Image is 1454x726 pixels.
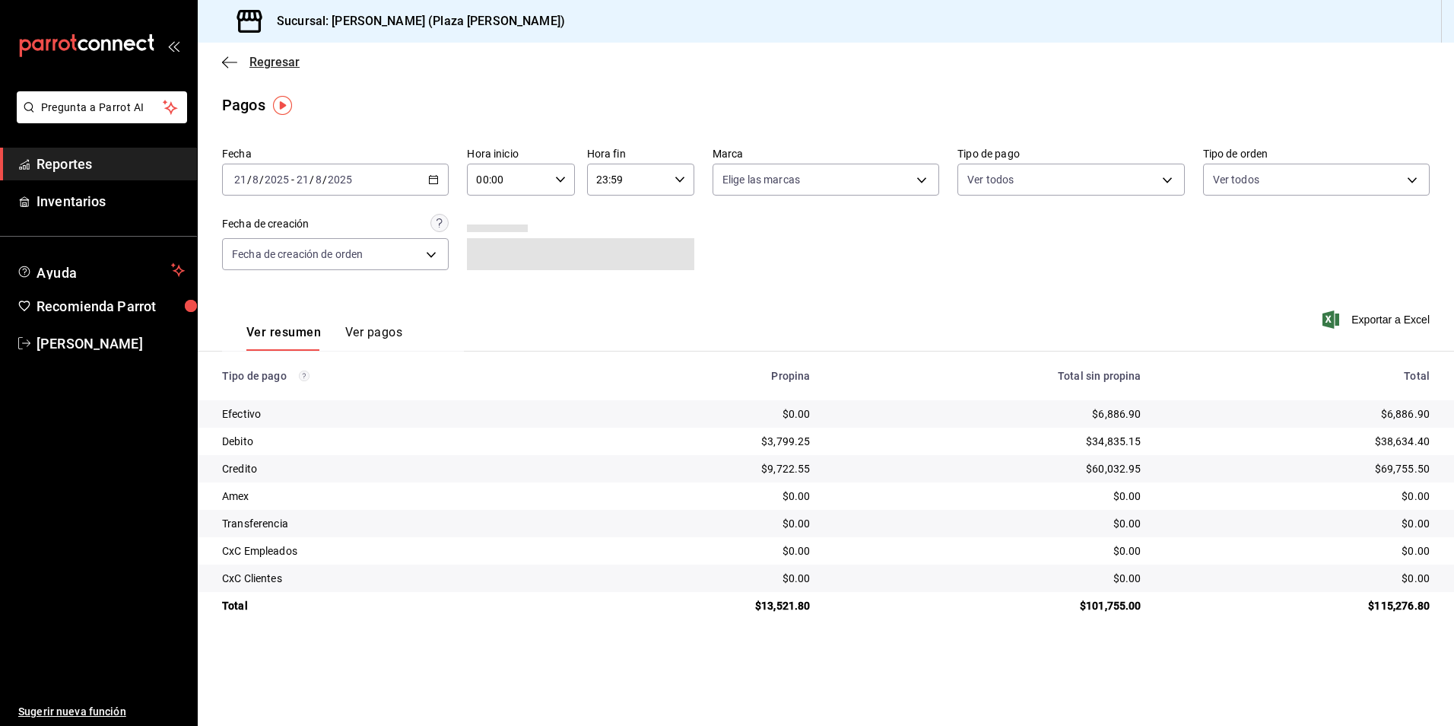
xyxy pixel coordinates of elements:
div: $13,521.80 [590,598,810,613]
div: $0.00 [1166,543,1430,559]
div: $60,032.95 [835,461,1141,476]
button: Regresar [222,55,300,69]
h3: Sucursal: [PERSON_NAME] (Plaza [PERSON_NAME]) [265,12,565,30]
div: CxC Clientes [222,571,566,586]
span: / [259,174,264,186]
a: Pregunta a Parrot AI [11,110,187,126]
div: $0.00 [590,516,810,531]
div: Amex [222,489,566,504]
div: $69,755.50 [1166,461,1430,476]
span: Fecha de creación de orden [232,247,363,262]
span: [PERSON_NAME] [37,333,185,354]
label: Tipo de pago [957,148,1184,159]
button: Ver resumen [246,325,321,351]
div: $0.00 [590,571,810,586]
div: $34,835.15 [835,434,1141,449]
div: $0.00 [590,406,810,422]
div: Credito [222,461,566,476]
span: Ver todos [1213,172,1259,187]
div: $0.00 [835,516,1141,531]
span: Reportes [37,154,185,174]
img: Tooltip marker [273,96,292,115]
span: Recomienda Parrot [37,296,185,317]
div: $101,755.00 [835,598,1141,613]
span: Elige las marcas [722,172,800,187]
button: Ver pagos [345,325,402,351]
div: $38,634.40 [1166,434,1430,449]
div: $9,722.55 [590,461,810,476]
span: Sugerir nueva función [18,704,185,720]
div: Propina [590,370,810,382]
div: $0.00 [1166,516,1430,531]
span: Pregunta a Parrot AI [41,100,163,116]
input: ---- [264,174,290,186]
label: Tipo de orden [1203,148,1430,159]
div: Debito [222,434,566,449]
span: Ver todos [967,172,1014,187]
span: - [291,174,294,186]
div: $0.00 [1166,571,1430,586]
div: $115,276.80 [1166,598,1430,613]
div: $0.00 [590,489,810,504]
span: / [310,174,314,186]
div: $6,886.90 [835,406,1141,422]
div: Total sin propina [835,370,1141,382]
div: Transferencia [222,516,566,531]
div: $0.00 [835,571,1141,586]
input: -- [296,174,310,186]
div: $0.00 [835,489,1141,504]
input: -- [233,174,247,186]
input: -- [315,174,322,186]
span: Inventarios [37,191,185,212]
button: open_drawer_menu [167,40,179,52]
div: $0.00 [835,543,1141,559]
div: CxC Empleados [222,543,566,559]
label: Hora fin [587,148,694,159]
input: ---- [327,174,353,186]
button: Exportar a Excel [1325,310,1430,329]
div: Efectivo [222,406,566,422]
div: $6,886.90 [1166,406,1430,422]
div: $0.00 [590,543,810,559]
div: Pagos [222,94,265,116]
span: Ayuda [37,261,165,279]
div: $0.00 [1166,489,1430,504]
div: Total [222,598,566,613]
label: Hora inicio [467,148,574,159]
div: Tipo de pago [222,370,566,382]
button: Pregunta a Parrot AI [17,91,187,123]
span: Regresar [249,55,300,69]
div: $3,799.25 [590,434,810,449]
label: Marca [713,148,939,159]
span: / [322,174,327,186]
span: / [247,174,252,186]
label: Fecha [222,148,449,159]
div: Fecha de creación [222,216,309,232]
svg: Los pagos realizados con Pay y otras terminales son montos brutos. [299,371,310,381]
div: navigation tabs [246,325,402,351]
input: -- [252,174,259,186]
div: Total [1166,370,1430,382]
